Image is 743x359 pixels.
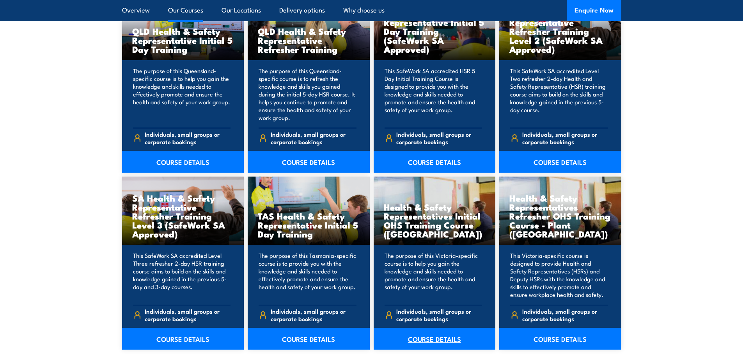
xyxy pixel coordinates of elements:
h3: Health & Safety Representatives Refresher OHS Training Course - Plant ([GEOGRAPHIC_DATA]) [509,193,611,238]
a: COURSE DETAILS [374,151,496,173]
a: COURSE DETAILS [374,328,496,350]
a: COURSE DETAILS [122,328,244,350]
a: COURSE DETAILS [248,151,370,173]
h3: QLD Health & Safety Representative Refresher Training [258,27,360,54]
p: This SafeWork SA accredited Level Three refresher 2-day HSR training course aims to build on the ... [133,252,231,298]
p: This SafeWork SA accredited HSR 5 Day Initial Training Course is designed to provide you with the... [385,67,482,121]
p: This SafeWork SA accredited Level Two refresher 2-day Health and Safety Representative (HSR) trai... [510,67,608,121]
h3: SA Health & Safety Representative Refresher Training Level 2 (SafeWork SA Approved) [509,9,611,54]
span: Individuals, small groups or corporate bookings [396,307,482,322]
a: COURSE DETAILS [499,328,621,350]
span: Individuals, small groups or corporate bookings [271,307,356,322]
p: The purpose of this Queensland-specific course is to refresh the knowledge and skills you gained ... [259,67,356,121]
p: The purpose of this Queensland-specific course is to help you gain the knowledge and skills neede... [133,67,231,121]
a: COURSE DETAILS [499,151,621,173]
h3: SA Health & Safety Representative Initial 5 Day Training (SafeWork SA Approved) [384,9,486,54]
p: The purpose of this Victoria-specific course is to help you gain the knowledge and skills needed ... [385,252,482,298]
h3: QLD Health & Safety Representative Initial 5 Day Training [132,27,234,54]
span: Individuals, small groups or corporate bookings [145,130,231,145]
p: The purpose of this Tasmania-specific course is to provide you with the knowledge and skills need... [259,252,356,298]
a: COURSE DETAILS [248,328,370,350]
p: This Victoria-specific course is designed to provide Health and Safety Representatives (HSRs) and... [510,252,608,298]
span: Individuals, small groups or corporate bookings [271,130,356,145]
span: Individuals, small groups or corporate bookings [145,307,231,322]
h3: Health & Safety Representatives Initial OHS Training Course ([GEOGRAPHIC_DATA]) [384,202,486,238]
span: Individuals, small groups or corporate bookings [522,307,608,322]
span: Individuals, small groups or corporate bookings [396,130,482,145]
h3: TAS Health & Safety Representative Initial 5 Day Training [258,211,360,238]
h3: SA Health & Safety Representative Refresher Training Level 3 (SafeWork SA Approved) [132,193,234,238]
span: Individuals, small groups or corporate bookings [522,130,608,145]
a: COURSE DETAILS [122,151,244,173]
